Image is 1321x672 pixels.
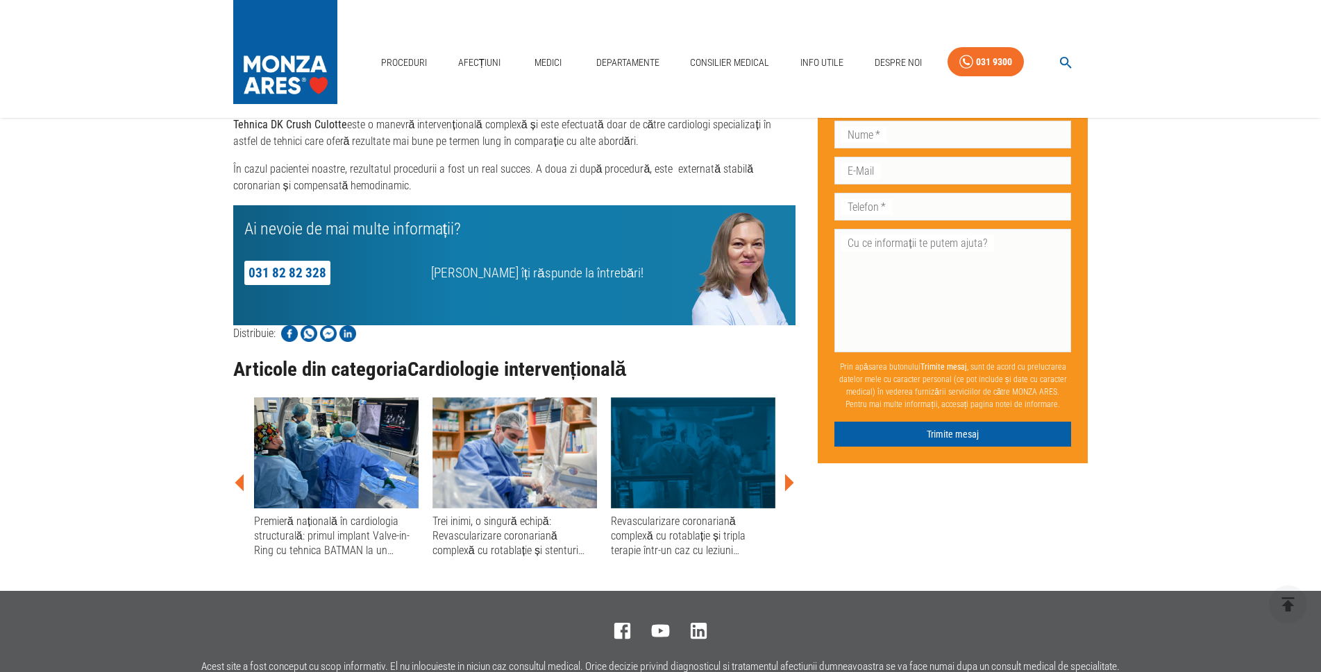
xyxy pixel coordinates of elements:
p: Ai nevoie de mai multe informații? [244,216,644,241]
p: este o manevră intervențională complexă și este efectuată doar de către cardiologi specializați î... [233,117,796,150]
img: Revascularizare coronariană complexă cu rotablație și tripla terapie într-un caz cu leziuni trico... [611,397,775,508]
a: Despre Noi [869,49,927,77]
b: Trimite mesaj [920,362,967,372]
strong: Tehnica DK Crush Culotte [233,118,347,131]
img: Share on Facebook Messenger [320,325,337,342]
a: 031 82 82 328 [244,261,330,285]
a: Premieră națională în cardiologia structurală: primul implant Valve-in-Ring cu tehnica BATMAN la ... [254,397,419,558]
p: Distribuie: [233,325,276,342]
button: delete [1269,585,1307,623]
a: Consilier Medical [684,49,775,77]
p: [PERSON_NAME] îți răspunde la întrebări! [377,264,643,284]
div: Revascularizare coronariană complexă cu rotablație și tripla terapie într-un caz cu leziuni trico... [611,514,775,558]
a: Departamente [591,49,665,77]
div: Premieră națională în cardiologia structurală: primul implant Valve-in-Ring cu tehnica BATMAN la ... [254,514,419,558]
p: În cazul pacientei noastre, rezultatul procedurii a fost un real succes. A doua zi după procedură... [233,161,796,194]
div: Trei inimi, o singură echipă: Revascularizare coronariană complexă cu rotablație și stenturi mult... [432,514,597,558]
img: Share on WhatsApp [301,325,317,342]
div: 031 9300 [976,53,1012,71]
p: Prin apăsarea butonului , sunt de acord cu prelucrarea datelor mele cu caracter personal (ce pot ... [834,355,1071,416]
a: Trei inimi, o singură echipă: Revascularizare coronariană complexă cu rotablație și stenturi mult... [432,397,597,558]
a: 031 9300 [948,47,1024,77]
img: Premieră națională în cardiologia structurală: primul implant Valve-in-Ring cu tehnica BATMAN la ... [254,397,419,508]
img: Share on Facebook [281,325,298,342]
a: Proceduri [376,49,432,77]
a: Medici [526,49,571,77]
h3: Articole din categoria Cardiologie intervențională [233,359,796,381]
img: Share on LinkedIn [339,325,356,342]
a: Afecțiuni [453,49,507,77]
a: Info Utile [795,49,849,77]
a: Revascularizare coronariană complexă cu rotablație și tripla terapie într-un caz cu leziuni trico... [611,397,775,558]
img: Ai nevoie de mai multe informații? [691,205,796,325]
img: Trei inimi, o singură echipă: Revascularizare coronariană complexă cu rotablație și stenturi mult... [432,397,597,508]
button: Trimite mesaj [834,422,1071,447]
